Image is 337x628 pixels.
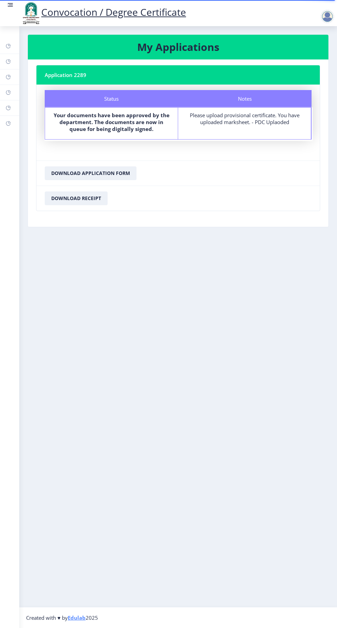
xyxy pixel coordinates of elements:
[178,90,312,107] div: Notes
[21,1,41,25] img: logo
[54,112,170,132] b: Your documents have been approved by the department. The documents are now in queue for being dig...
[45,166,137,180] button: Download Application Form
[26,614,98,621] span: Created with ♥ by 2025
[45,191,108,205] button: Download Receipt
[36,65,320,85] nb-card-header: Application 2289
[184,112,305,125] div: Please upload provisional certificate. You have uploaded marksheet. - PDC Uplaoded
[21,5,186,19] a: Convocation / Degree Certificate
[36,40,320,54] h3: My Applications
[45,90,178,107] div: Status
[68,614,86,621] a: Edulab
